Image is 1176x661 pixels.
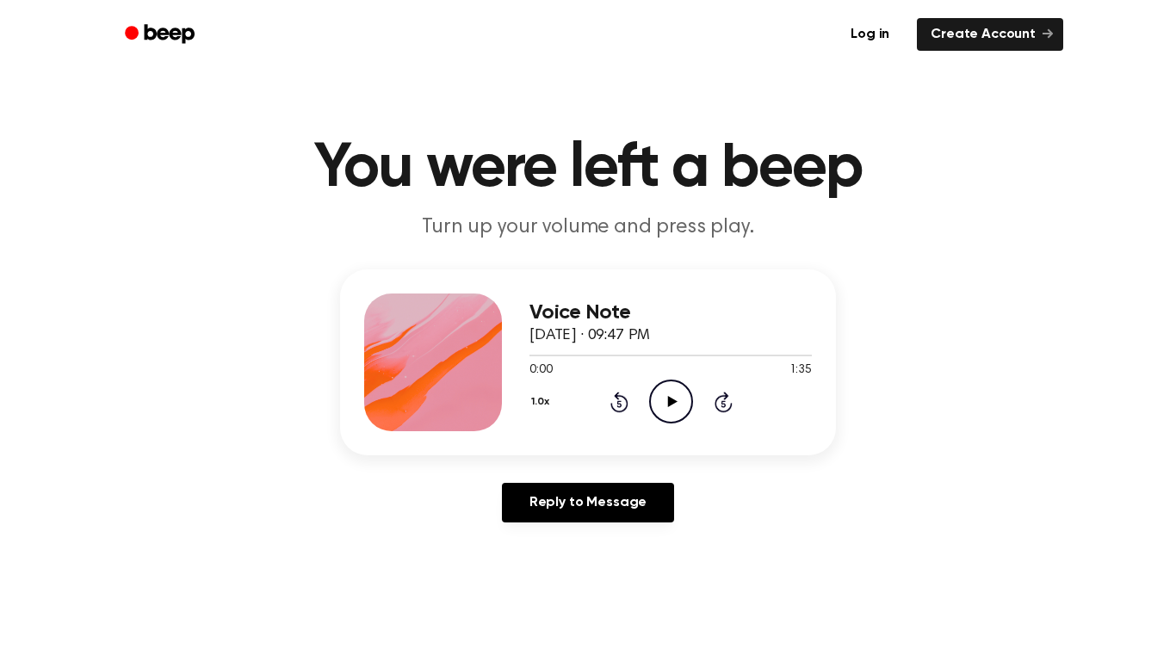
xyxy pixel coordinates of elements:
[529,301,812,324] h3: Voice Note
[833,15,907,54] a: Log in
[257,213,919,242] p: Turn up your volume and press play.
[529,328,650,343] span: [DATE] · 09:47 PM
[502,483,674,522] a: Reply to Message
[529,387,555,417] button: 1.0x
[529,361,552,380] span: 0:00
[917,18,1063,51] a: Create Account
[147,138,1029,200] h1: You were left a beep
[789,361,812,380] span: 1:35
[113,18,210,52] a: Beep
